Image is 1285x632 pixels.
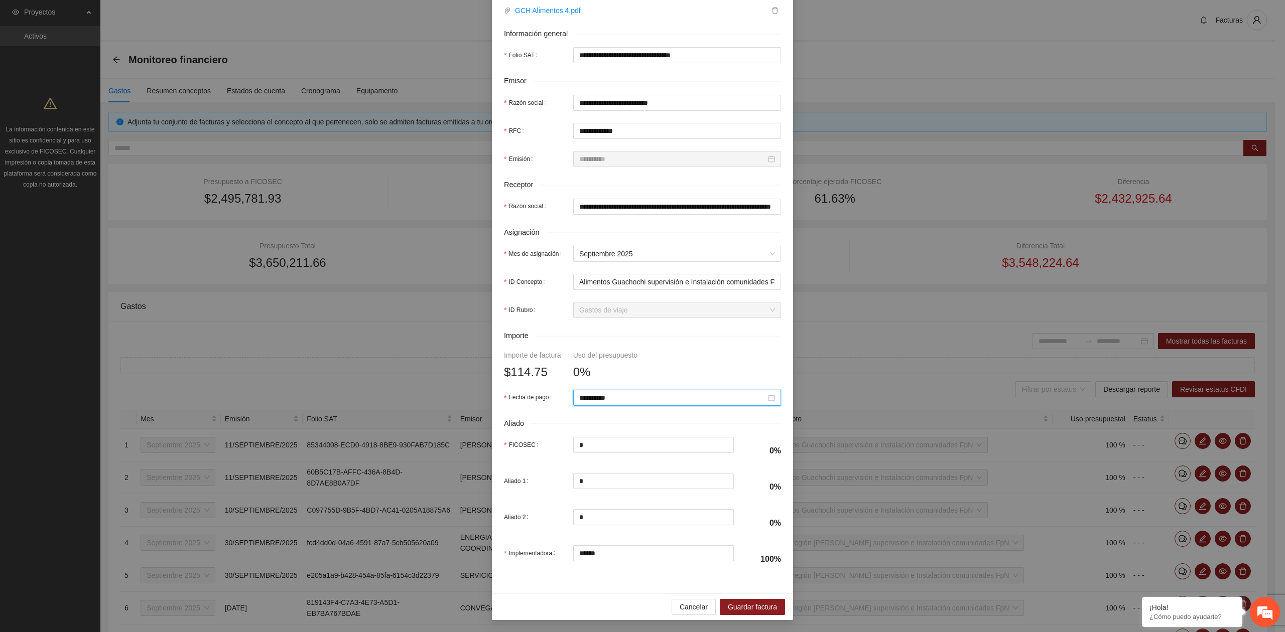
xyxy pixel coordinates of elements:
[573,199,781,215] input: Razón social:
[746,445,781,456] h4: 0%
[573,363,591,382] span: 0%
[720,599,785,615] button: Guardar factura
[728,601,777,612] span: Guardar factura
[504,95,550,111] label: Razón social:
[579,392,766,403] input: Fecha de pago:
[573,123,781,139] input: RFC:
[746,518,781,529] h4: 0%
[504,246,566,262] label: Mes de asignación:
[504,330,536,342] span: Importe
[579,302,775,318] span: Gastos de viaje
[504,199,550,215] label: Razón social:
[504,418,531,429] span: Aliado
[504,350,561,361] div: Importe de factura
[504,509,533,525] label: Aliado 2:
[746,482,781,493] h4: 0%
[504,390,556,406] label: Fecha de pago:
[504,7,511,14] span: paper-clip
[504,473,533,489] label: Aliado 1:
[574,510,734,525] input: Aliado 2:
[1149,603,1235,611] div: ¡Hola!
[504,47,542,63] label: Folio SAT:
[680,601,708,612] span: Cancelar
[504,123,528,139] label: RFC:
[52,51,169,64] div: Chatee con nosotros ahora
[504,227,547,238] span: Asignación
[769,5,781,16] button: delete
[5,274,191,309] textarea: Escriba su mensaje y pulse “Intro”
[504,363,548,382] span: $114.75
[672,599,716,615] button: Cancelar
[165,5,189,29] div: Minimizar ventana de chat en vivo
[574,546,734,561] input: Implementadora:
[579,153,766,165] input: Emisión:
[579,278,784,286] span: Alimentos Guachochi supervisión e Instalación comunidades FpN
[573,95,781,111] input: Razón social:
[504,75,534,87] span: Emisor
[504,545,559,561] label: Implementadora:
[504,28,575,40] span: Información general
[511,5,769,16] a: GCH Alimentos 4.pdf
[504,274,549,290] label: ID Concepto:
[504,302,540,318] label: ID Rubro:
[769,7,781,14] span: delete
[746,554,781,565] h4: 100%
[574,437,734,452] input: FICOSEC:
[504,437,542,453] label: FICOSEC:
[504,179,541,191] span: Receptor
[504,151,537,167] label: Emisión:
[58,134,139,235] span: Estamos en línea.
[574,473,734,489] input: Aliado 1:
[1149,613,1235,620] p: ¿Cómo puedo ayudarte?
[579,246,775,261] span: Septiembre 2025
[573,350,637,361] div: Uso del presupuesto
[573,47,781,63] input: Folio SAT:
